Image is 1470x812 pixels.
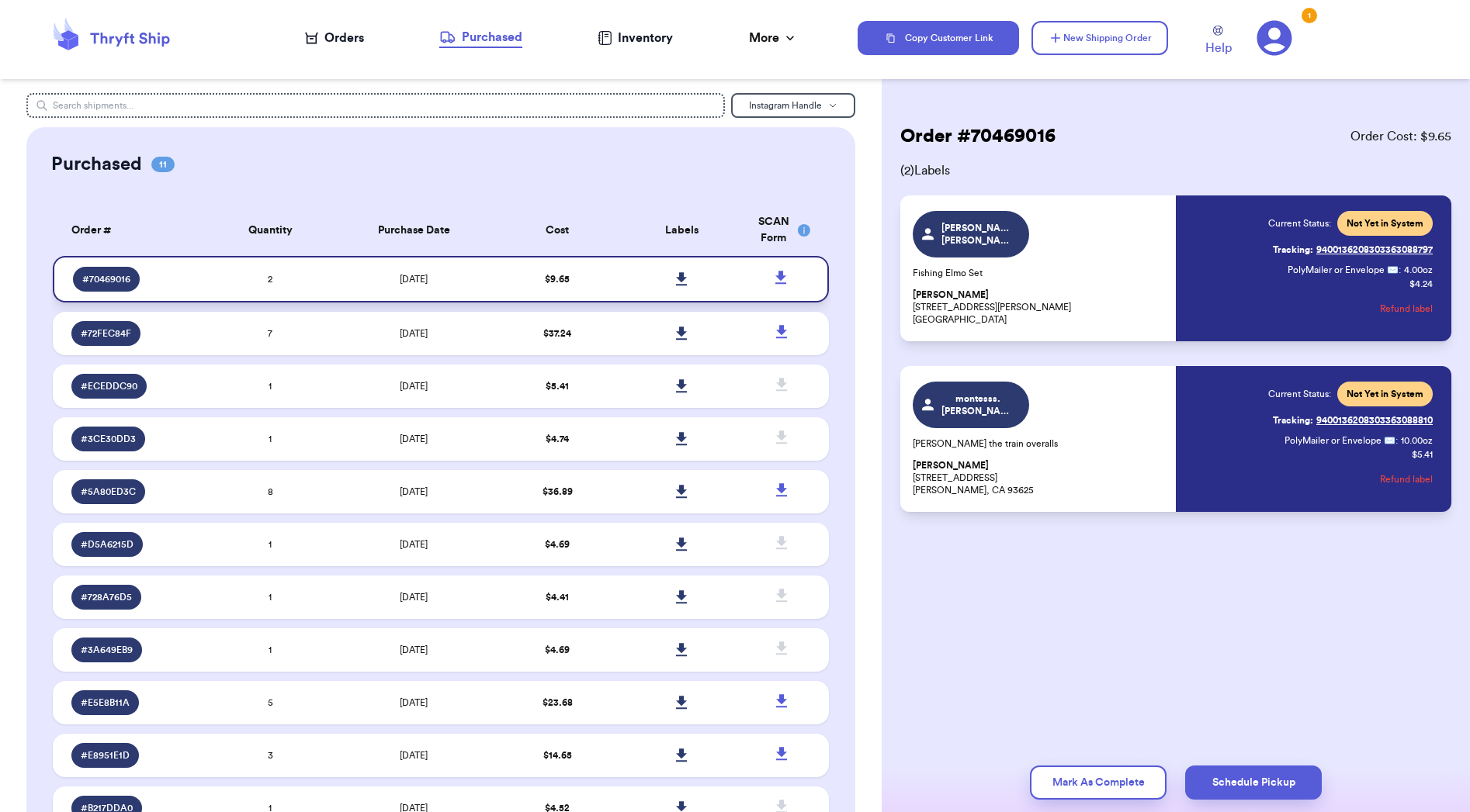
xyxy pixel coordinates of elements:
[268,329,272,338] span: 7
[543,698,573,707] span: $ 23.68
[268,698,273,707] span: 5
[305,29,364,47] a: Orders
[1401,434,1433,447] span: 10.00 oz
[1404,264,1433,276] span: 4.00 oz
[913,267,1167,279] p: Fishing Elmo Set
[400,540,428,549] span: [DATE]
[400,698,428,707] span: [DATE]
[1380,462,1433,496] button: Refund label
[1409,278,1433,290] p: $ 4.24
[546,434,569,444] span: $ 4.74
[400,382,428,391] span: [DATE]
[913,459,1167,496] p: [STREET_ADDRESS] [PERSON_NAME], CA 93625
[400,751,428,760] span: [DATE]
[400,434,428,444] span: [DATE]
[545,645,570,655] span: $ 4.69
[598,29,673,47] a: Inventory
[749,29,798,47] div: More
[753,214,810,247] div: SCAN Form
[1273,237,1433,262] a: Tracking:9400136208303363088797
[1205,39,1232,57] span: Help
[913,460,989,472] span: [PERSON_NAME]
[913,437,1167,450] p: [PERSON_NAME] the train overalls
[151,157,175,172] span: 11
[858,21,1019,55] button: Copy Customer Link
[1285,436,1395,445] span: PolyMailer or Envelope ✉️
[268,751,273,760] span: 3
[1205,26,1232,57] a: Help
[545,540,570,549] span: $ 4.69
[269,645,272,655] span: 1
[1350,127,1451,146] span: Order Cost: $ 9.65
[1302,8,1317,23] div: 1
[731,93,855,118] button: Instagram Handle
[400,593,428,602] span: [DATE]
[400,645,428,655] span: [DATE]
[81,644,133,656] span: # 3A649EB9
[439,28,522,48] a: Purchased
[269,593,272,602] span: 1
[749,101,822,110] span: Instagram Handle
[1347,217,1423,230] span: Not Yet in System
[81,749,130,762] span: # E8951E1D
[913,289,989,301] span: [PERSON_NAME]
[546,382,569,391] span: $ 5.41
[81,327,131,340] span: # 72FEC84F
[1268,217,1331,230] span: Current Status:
[268,275,272,284] span: 2
[82,273,130,285] span: # 70469016
[1412,448,1433,461] p: $ 5.41
[51,152,142,177] h2: Purchased
[332,205,495,256] th: Purchase Date
[81,433,136,445] span: # 3CE30DD3
[400,275,428,284] span: [DATE]
[1395,434,1398,447] span: :
[495,205,619,256] th: Cost
[1185,765,1322,800] button: Schedule Pickup
[400,487,428,496] span: [DATE]
[81,485,136,498] span: # 5A80ED3C
[26,93,725,118] input: Search shipments...
[1257,20,1292,56] a: 1
[269,382,272,391] span: 1
[81,591,132,603] span: # 728A76D5
[1399,264,1401,276] span: :
[543,329,571,338] span: $ 37.24
[543,487,573,496] span: $ 36.89
[1030,765,1167,800] button: Mark As Complete
[53,205,208,256] th: Order #
[546,593,569,602] span: $ 4.41
[1031,21,1168,55] button: New Shipping Order
[81,538,133,551] span: # D5A6215D
[900,161,1451,180] span: ( 2 ) Labels
[1268,388,1331,400] span: Current Status:
[1347,388,1423,400] span: Not Yet in System
[900,124,1056,149] h2: Order # 70469016
[543,751,572,760] span: $ 14.65
[941,392,1015,417] span: montesss.[PERSON_NAME]
[1380,292,1433,326] button: Refund label
[619,205,744,256] th: Labels
[81,696,130,709] span: # E5E8B11A
[268,487,273,496] span: 8
[208,205,332,256] th: Quantity
[941,222,1015,247] span: [PERSON_NAME].[PERSON_NAME]
[269,540,272,549] span: 1
[1288,265,1399,275] span: PolyMailer or Envelope ✉️
[545,275,570,284] span: $ 9.65
[1273,244,1313,256] span: Tracking:
[269,434,272,444] span: 1
[81,380,137,392] span: # ECEDDC90
[1273,408,1433,433] a: Tracking:9400136208303363088810
[400,329,428,338] span: [DATE]
[913,289,1167,326] p: [STREET_ADDRESS][PERSON_NAME] [GEOGRAPHIC_DATA]
[1273,414,1313,427] span: Tracking:
[439,28,522,47] div: Purchased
